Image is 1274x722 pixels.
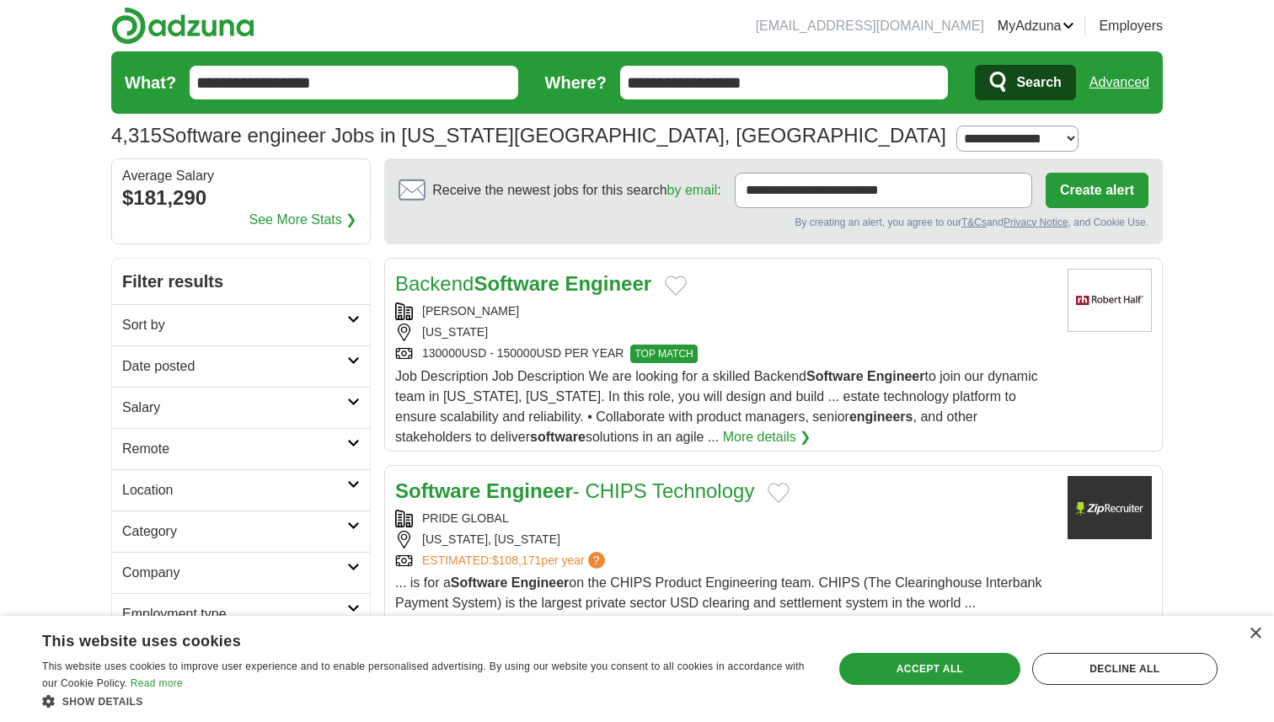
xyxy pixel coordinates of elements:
div: Close [1249,628,1261,640]
strong: Software [474,272,559,295]
h2: Filter results [112,259,370,304]
div: Average Salary [122,169,360,183]
a: Employment type [112,593,370,634]
a: Category [112,511,370,552]
img: Company logo [1068,476,1152,539]
h2: Location [122,480,347,500]
a: Sort by [112,304,370,345]
strong: Engineer [867,369,924,383]
span: Search [1016,66,1061,99]
a: ESTIMATED:$108,171per year? [422,552,608,570]
a: Read more, opens a new window [131,677,183,689]
h2: Sort by [122,315,347,335]
div: Show details [42,693,810,709]
div: $181,290 [122,183,360,213]
strong: engineers [849,409,913,424]
a: Remote [112,428,370,469]
div: 130000USD - 150000USD PER YEAR [395,345,1054,363]
img: Adzuna logo [111,7,254,45]
span: This website uses cookies to improve user experience and to enable personalised advertising. By u... [42,660,805,689]
strong: Software [395,479,480,502]
label: Where? [545,70,607,95]
span: Job Description Job Description We are looking for a skilled Backend to join our dynamic team in ... [395,369,1038,444]
div: Decline all [1032,653,1218,685]
strong: Engineer [565,272,651,295]
div: Accept all [839,653,1020,685]
button: Create alert [1046,173,1148,208]
a: Privacy Notice [1004,217,1068,228]
a: Employers [1099,16,1163,36]
a: Location [112,469,370,511]
label: What? [125,70,176,95]
a: Salary [112,387,370,428]
strong: software [530,430,586,444]
a: Company [112,552,370,593]
span: Receive the newest jobs for this search : [432,180,720,201]
span: ? [588,552,605,569]
span: ... is for a on the CHIPS Product Engineering team. CHIPS (The Clearinghouse Interbank Payment Sy... [395,575,1041,610]
div: PRIDE GLOBAL [395,510,1054,527]
span: 4,315 [111,120,162,151]
button: Search [975,65,1075,100]
a: MyAdzuna [998,16,1075,36]
div: [US_STATE] [395,324,1054,341]
a: Advanced [1089,66,1149,99]
a: See More Stats ❯ [249,210,357,230]
h2: Remote [122,439,347,459]
div: This website uses cookies [42,626,768,651]
a: by email [667,183,718,197]
strong: Engineer [486,479,573,502]
div: [US_STATE], [US_STATE] [395,531,1054,548]
h2: Salary [122,398,347,418]
a: Date posted [112,345,370,387]
h1: Software engineer Jobs in [US_STATE][GEOGRAPHIC_DATA], [GEOGRAPHIC_DATA] [111,124,946,147]
button: Add to favorite jobs [768,483,790,503]
a: BackendSoftware Engineer [395,272,651,295]
h2: Date posted [122,356,347,377]
div: By creating an alert, you agree to our and , and Cookie Use. [399,215,1148,230]
a: Software Engineer- CHIPS Technology [395,479,754,502]
h2: Category [122,521,347,542]
h2: Company [122,563,347,583]
a: T&Cs [961,217,987,228]
li: [EMAIL_ADDRESS][DOMAIN_NAME] [756,16,984,36]
button: Add to favorite jobs [665,275,687,296]
span: $108,171 [492,554,541,567]
h2: Employment type [122,604,347,624]
strong: Software [451,575,508,590]
a: [PERSON_NAME] [422,304,519,318]
strong: Engineer [511,575,569,590]
strong: Software [806,369,864,383]
span: Show details [62,696,143,708]
a: More details ❯ [395,613,484,634]
a: More details ❯ [723,427,811,447]
img: Robert Half logo [1068,269,1152,332]
span: TOP MATCH [630,345,697,363]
